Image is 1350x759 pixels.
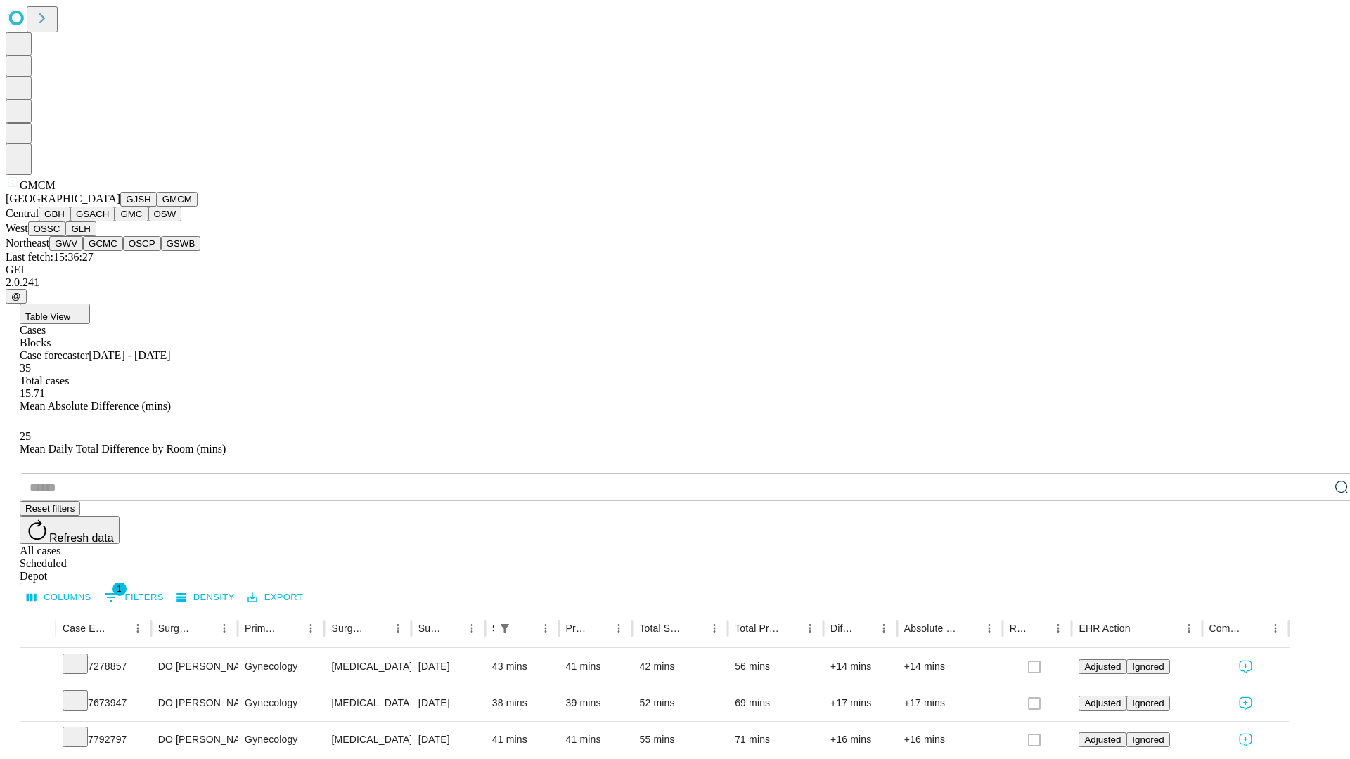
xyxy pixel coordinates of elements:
span: [GEOGRAPHIC_DATA] [6,193,120,205]
div: 41 mins [566,649,626,685]
button: Menu [1266,618,1285,638]
div: Gynecology [245,685,317,721]
div: 41 mins [492,722,552,758]
button: Table View [20,304,90,324]
div: +14 mins [830,649,890,685]
button: Select columns [23,587,95,609]
button: GLH [65,221,96,236]
div: 38 mins [492,685,552,721]
button: Expand [27,728,49,753]
span: Northeast [6,237,49,249]
button: Sort [1246,618,1266,638]
span: [DATE] - [DATE] [89,349,170,361]
span: Mean Absolute Difference (mins) [20,400,171,412]
button: @ [6,289,27,304]
div: Resolved in EHR [1010,623,1028,634]
button: Sort [108,618,128,638]
button: OSCP [123,236,161,251]
span: Adjusted [1084,734,1121,745]
div: Total Predicted Duration [735,623,779,634]
button: Menu [536,618,555,638]
button: Menu [609,618,629,638]
div: 42 mins [639,649,721,685]
div: +16 mins [904,722,996,758]
button: GSACH [70,207,115,221]
span: Adjusted [1084,698,1121,708]
div: 71 mins [735,722,816,758]
span: West [6,222,28,234]
button: Show filters [101,586,167,609]
span: Case forecaster [20,349,89,361]
div: [DATE] [418,685,478,721]
button: Sort [780,618,800,638]
button: Sort [589,618,609,638]
button: Menu [705,618,724,638]
button: GBH [39,207,70,221]
div: +16 mins [830,722,890,758]
span: Mean Daily Total Difference by Room (mins) [20,443,226,455]
div: Total Scheduled Duration [639,623,683,634]
div: Predicted In Room Duration [566,623,589,634]
div: Surgery Name [331,623,366,634]
div: Comments [1209,623,1245,634]
span: Total cases [20,375,69,387]
button: Sort [960,618,979,638]
button: Sort [685,618,705,638]
button: GMCM [157,192,198,207]
span: Ignored [1132,734,1164,745]
button: Export [244,587,307,609]
button: Menu [301,618,321,638]
div: [MEDICAL_DATA] WITH [MEDICAL_DATA] AND/OR [MEDICAL_DATA] WITH OR WITHOUT D&C [331,722,404,758]
span: GMCM [20,179,56,191]
button: Sort [1029,618,1048,638]
button: Sort [516,618,536,638]
button: Sort [281,618,301,638]
span: 15.71 [20,387,45,399]
button: Expand [27,692,49,716]
span: Refresh data [49,532,114,544]
div: EHR Action [1079,623,1130,634]
div: 39 mins [566,685,626,721]
button: Sort [442,618,462,638]
div: [MEDICAL_DATA] WITH [MEDICAL_DATA] AND/OR [MEDICAL_DATA] WITH OR WITHOUT D&C [331,685,404,721]
div: Absolute Difference [904,623,958,634]
div: Scheduled In Room Duration [492,623,494,634]
div: 7673947 [63,685,144,721]
div: Gynecology [245,649,317,685]
button: Menu [1048,618,1068,638]
div: Gynecology [245,722,317,758]
button: GMC [115,207,148,221]
div: 55 mins [639,722,721,758]
span: Table View [25,311,70,322]
button: Menu [1179,618,1199,638]
button: Menu [979,618,999,638]
div: Difference [830,623,853,634]
div: [DATE] [418,649,478,685]
div: 56 mins [735,649,816,685]
button: Menu [462,618,482,638]
button: Reset filters [20,501,80,516]
button: OSW [148,207,182,221]
div: [MEDICAL_DATA] WITH [MEDICAL_DATA] AND/OR [MEDICAL_DATA] WITH OR WITHOUT D&C [331,649,404,685]
div: Case Epic Id [63,623,107,634]
div: GEI [6,264,1344,276]
span: 25 [20,430,31,442]
div: 7278857 [63,649,144,685]
span: @ [11,291,21,301]
div: DO [PERSON_NAME] [PERSON_NAME] [158,685,231,721]
div: [DATE] [418,722,478,758]
div: Surgery Date [418,623,441,634]
button: Menu [214,618,234,638]
button: Adjusted [1079,732,1126,747]
button: Menu [388,618,408,638]
span: 1 [112,582,127,596]
div: DO [PERSON_NAME] [PERSON_NAME] [158,649,231,685]
span: Adjusted [1084,661,1121,672]
span: Ignored [1132,661,1164,672]
button: GJSH [120,192,157,207]
span: 35 [20,362,31,374]
button: Density [173,587,238,609]
div: +17 mins [904,685,996,721]
span: Ignored [1132,698,1164,708]
span: Reset filters [25,503,75,514]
